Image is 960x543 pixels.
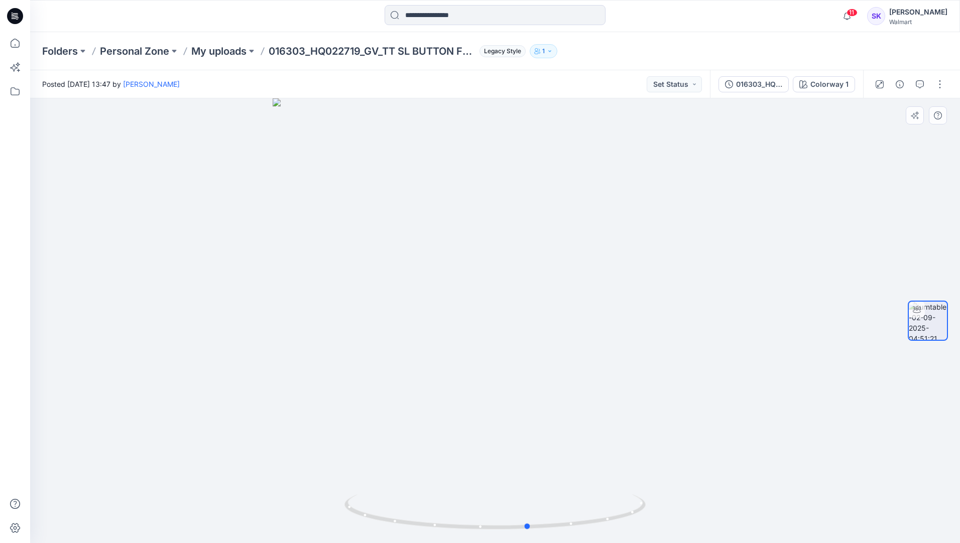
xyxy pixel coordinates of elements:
div: Walmart [889,18,947,26]
a: Personal Zone [100,44,169,58]
button: 1 [530,44,557,58]
img: turntable-02-09-2025-04:51:21 [909,302,947,340]
div: [PERSON_NAME] [889,6,947,18]
p: 016303_HQ022719_GV_TT SL BUTTON FRONT JUMPSUIT [269,44,475,58]
div: 016303_HQ022719_GV_TT SL BUTTON FRONT JUMPSUIT [736,79,782,90]
a: My uploads [191,44,247,58]
button: Legacy Style [475,44,526,58]
div: Colorway 1 [810,79,849,90]
a: Folders [42,44,78,58]
p: 1 [542,46,545,57]
a: [PERSON_NAME] [123,80,180,88]
button: Colorway 1 [793,76,855,92]
span: Legacy Style [479,45,526,57]
span: 11 [847,9,858,17]
span: Posted [DATE] 13:47 by [42,79,180,89]
button: Details [892,76,908,92]
div: SK [867,7,885,25]
button: 016303_HQ022719_GV_TT SL BUTTON FRONT JUMPSUIT [718,76,789,92]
